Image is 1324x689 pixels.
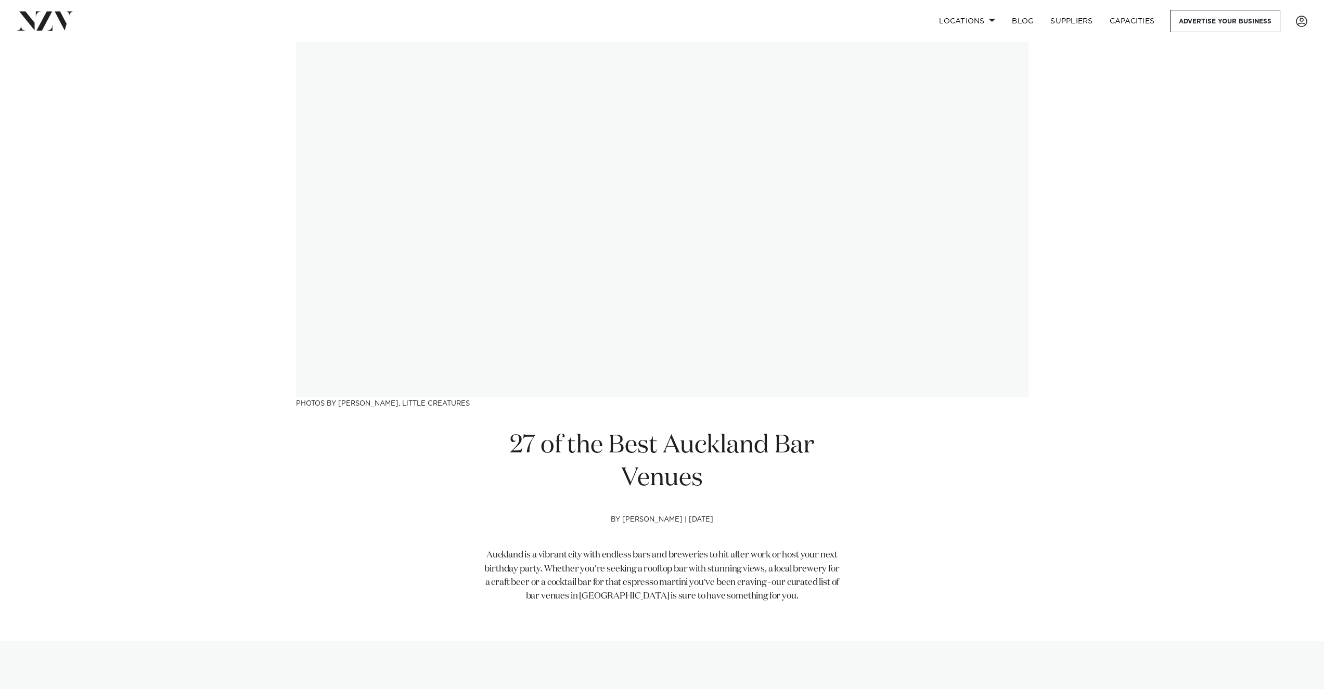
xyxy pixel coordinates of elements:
a: BLOG [1004,10,1042,32]
h4: by [PERSON_NAME] | [DATE] [484,516,840,549]
a: Advertise your business [1170,10,1280,32]
a: Locations [931,10,1004,32]
p: Auckland is a vibrant city with endless bars and breweries to hit after work or host your next bi... [484,549,840,603]
img: nzv-logo.png [17,11,73,30]
h3: Photos by [PERSON_NAME], Little Creatures [296,397,1029,408]
a: Capacities [1101,10,1163,32]
a: SUPPLIERS [1042,10,1101,32]
h1: 27 of the Best Auckland Bar Venues [484,430,840,495]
